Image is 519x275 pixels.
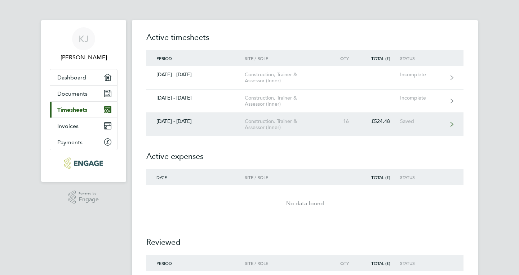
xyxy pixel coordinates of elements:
div: Total (£) [359,56,400,61]
div: Site / Role [245,56,327,61]
span: Timesheets [57,106,87,113]
div: Construction, Trainer & Assessor (Inner) [245,72,327,84]
nav: Main navigation [41,20,126,182]
span: Engage [79,197,99,203]
a: Documents [50,86,117,101]
div: £524.48 [359,118,400,124]
span: Period [156,55,172,61]
div: Status [400,175,444,180]
div: Incomplete [400,95,444,101]
a: Dashboard [50,69,117,85]
span: Karl Jans [50,53,117,62]
a: Powered byEngage [68,191,99,204]
div: Status [400,261,444,266]
div: [DATE] - [DATE] [146,95,245,101]
div: Total (£) [359,261,400,266]
a: Timesheets [50,102,117,118]
div: Site / Role [245,175,327,180]
h2: Active expenses [146,136,463,169]
div: Incomplete [400,72,444,78]
a: Invoices [50,118,117,134]
span: Period [156,260,172,266]
div: Qty [327,261,359,266]
div: [DATE] - [DATE] [146,72,245,78]
div: Construction, Trainer & Assessor (Inner) [245,95,327,107]
div: [DATE] - [DATE] [146,118,245,124]
span: Powered by [79,191,99,197]
div: Saved [400,118,444,124]
img: morganhunt-logo-retina.png [64,157,103,169]
a: [DATE] - [DATE]Construction, Trainer & Assessor (Inner)16£524.48Saved [146,113,463,136]
div: Site / Role [245,261,327,266]
a: [DATE] - [DATE]Construction, Trainer & Assessor (Inner)Incomplete [146,90,463,113]
span: Invoices [57,123,79,129]
span: Dashboard [57,74,86,81]
div: No data found [146,199,463,208]
a: Payments [50,134,117,150]
span: Documents [57,90,88,97]
h2: Active timesheets [146,32,463,50]
div: 16 [327,118,359,124]
div: Qty [327,56,359,61]
span: Payments [57,139,83,146]
div: Total (£) [359,175,400,180]
a: KJ[PERSON_NAME] [50,27,117,62]
a: [DATE] - [DATE]Construction, Trainer & Assessor (Inner)Incomplete [146,66,463,90]
div: Date [146,175,245,180]
a: Go to home page [50,157,117,169]
div: Status [400,56,444,61]
span: KJ [79,34,89,43]
h2: Reviewed [146,222,463,255]
div: Construction, Trainer & Assessor (Inner) [245,118,327,130]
